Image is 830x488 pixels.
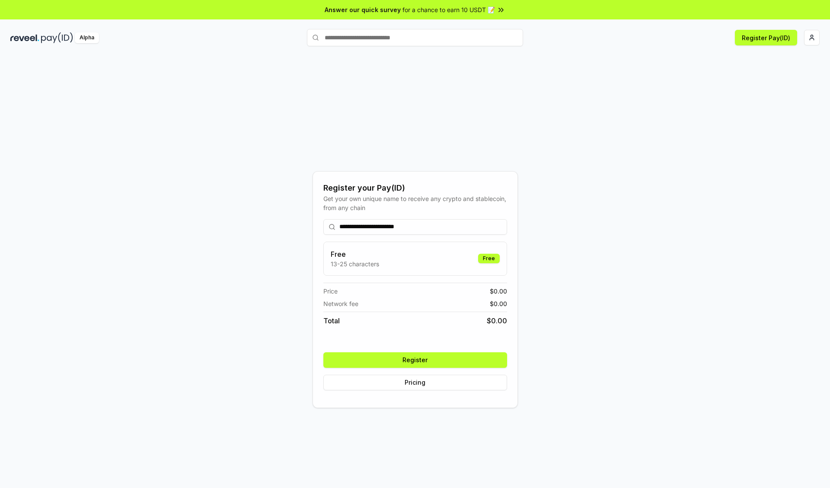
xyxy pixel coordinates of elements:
[323,299,358,308] span: Network fee
[323,287,338,296] span: Price
[323,194,507,212] div: Get your own unique name to receive any crypto and stablecoin, from any chain
[478,254,500,263] div: Free
[325,5,401,14] span: Answer our quick survey
[323,352,507,368] button: Register
[490,299,507,308] span: $ 0.00
[10,32,39,43] img: reveel_dark
[735,30,797,45] button: Register Pay(ID)
[490,287,507,296] span: $ 0.00
[402,5,495,14] span: for a chance to earn 10 USDT 📝
[331,249,379,259] h3: Free
[323,182,507,194] div: Register your Pay(ID)
[75,32,99,43] div: Alpha
[323,375,507,390] button: Pricing
[331,259,379,268] p: 13-25 characters
[487,316,507,326] span: $ 0.00
[323,316,340,326] span: Total
[41,32,73,43] img: pay_id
